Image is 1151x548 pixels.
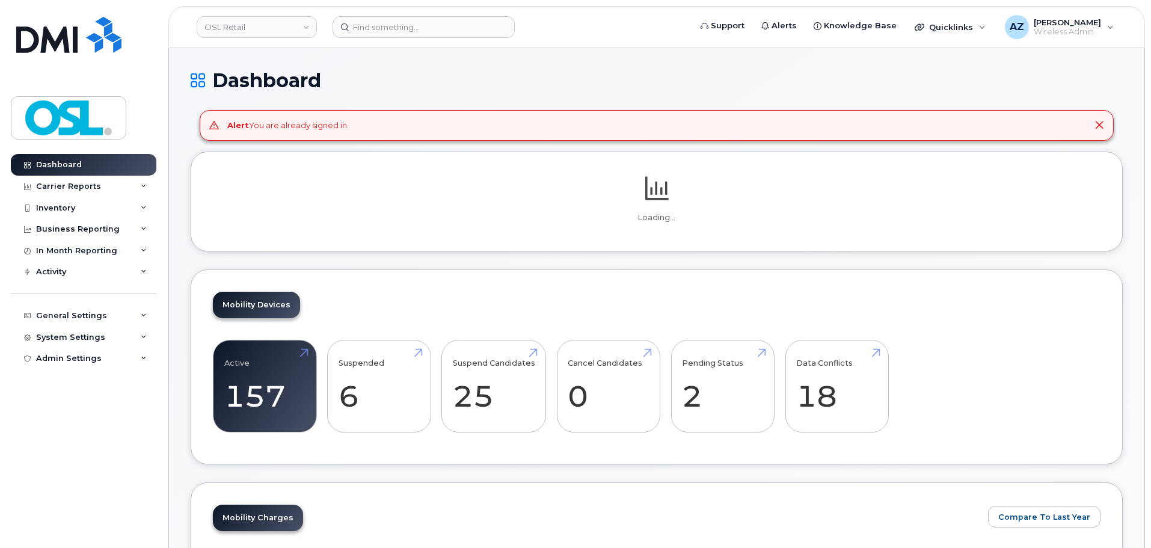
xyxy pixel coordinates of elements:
[191,70,1123,91] h1: Dashboard
[682,346,763,426] a: Pending Status 2
[988,506,1100,528] button: Compare To Last Year
[227,120,349,131] div: You are already signed in.
[796,346,877,426] a: Data Conflicts 18
[213,292,300,318] a: Mobility Devices
[213,212,1100,223] p: Loading...
[213,505,303,531] a: Mobility Charges
[224,346,305,426] a: Active 157
[227,120,249,130] strong: Alert
[998,511,1090,523] span: Compare To Last Year
[568,346,649,426] a: Cancel Candidates 0
[453,346,535,426] a: Suspend Candidates 25
[339,346,420,426] a: Suspended 6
